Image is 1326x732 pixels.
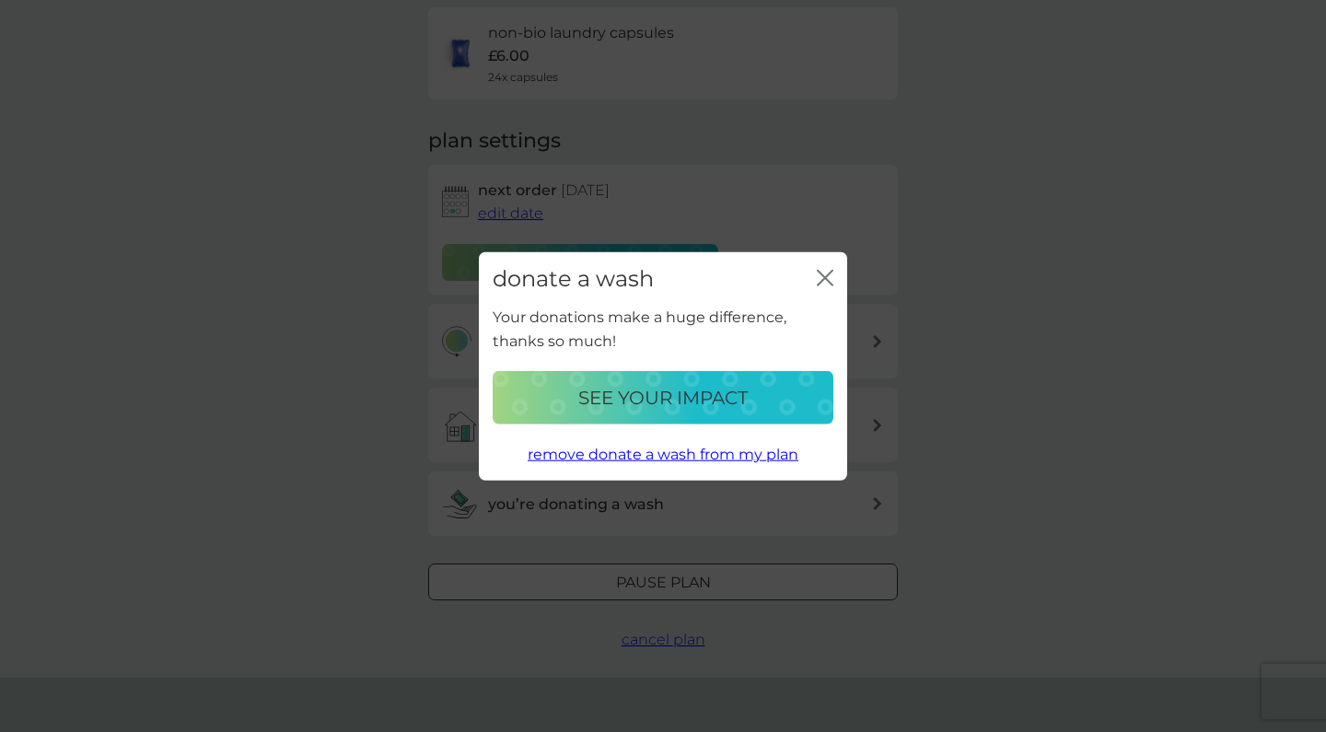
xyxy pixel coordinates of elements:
button: close [817,269,833,288]
p: Your donations make a huge difference, thanks so much! [493,306,833,353]
p: remove donate a wash from my plan [528,443,798,467]
button: SEE YOUR IMPACT [493,371,833,424]
p: SEE YOUR IMPACT [578,383,748,412]
h2: donate a wash [493,265,654,292]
